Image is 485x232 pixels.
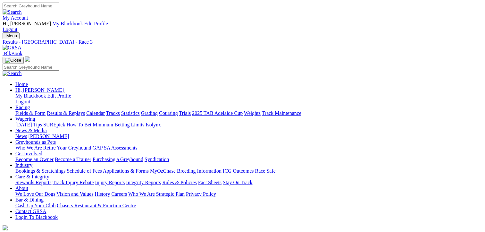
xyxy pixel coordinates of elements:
a: Logout [3,27,17,32]
a: Cash Up Your Club [15,203,55,208]
a: Hi, [PERSON_NAME] [15,87,65,93]
a: BlkBook [3,51,22,56]
input: Search [3,3,59,9]
div: Racing [15,110,482,116]
a: Track Maintenance [262,110,301,116]
div: Care & Integrity [15,180,482,185]
a: Schedule of Fees [67,168,102,174]
a: Bookings & Scratchings [15,168,65,174]
img: Search [3,9,22,15]
a: How To Bet [67,122,92,127]
a: Get Involved [15,151,42,156]
a: About [15,185,28,191]
a: Isolynx [146,122,161,127]
span: Menu [6,33,17,38]
a: [DATE] Tips [15,122,42,127]
a: Tracks [106,110,120,116]
a: Careers [111,191,127,197]
a: Edit Profile [47,93,71,99]
div: About [15,191,482,197]
div: Get Involved [15,157,482,162]
a: Become an Owner [15,157,54,162]
a: Race Safe [255,168,275,174]
a: Calendar [86,110,105,116]
a: Statistics [121,110,140,116]
img: Search [3,71,22,76]
a: Retire Your Greyhound [43,145,91,150]
a: Results & Replays [47,110,85,116]
img: logo-grsa-white.png [25,56,30,62]
a: My Account [3,15,28,21]
a: Minimum Betting Limits [93,122,144,127]
a: Care & Integrity [15,174,49,179]
img: GRSA [3,45,21,51]
a: Chasers Restaurant & Function Centre [57,203,136,208]
div: Wagering [15,122,482,128]
input: Search [3,64,59,71]
img: Close [5,58,21,63]
a: My Blackbook [52,21,83,26]
a: Grading [141,110,158,116]
a: Greyhounds as Pets [15,139,56,145]
a: Bar & Dining [15,197,44,202]
a: Become a Trainer [55,157,91,162]
div: Hi, [PERSON_NAME] [15,93,482,105]
a: ICG Outcomes [223,168,254,174]
a: Who We Are [128,191,155,197]
a: Racing [15,105,30,110]
a: Injury Reports [95,180,125,185]
div: Bar & Dining [15,203,482,209]
a: Privacy Policy [186,191,216,197]
a: We Love Our Dogs [15,191,55,197]
a: Syndication [145,157,169,162]
a: Trials [179,110,191,116]
a: Rules & Policies [162,180,197,185]
a: Integrity Reports [126,180,161,185]
a: Weights [244,110,261,116]
a: My Blackbook [15,93,46,99]
a: Purchasing a Greyhound [93,157,143,162]
a: Coursing [159,110,178,116]
a: Wagering [15,116,35,122]
img: logo-grsa-white.png [3,225,8,230]
a: Vision and Values [56,191,93,197]
a: 2025 TAB Adelaide Cup [192,110,243,116]
button: Toggle navigation [3,32,20,39]
div: News & Media [15,133,482,139]
a: News & Media [15,128,47,133]
a: Edit Profile [84,21,108,26]
a: MyOzChase [150,168,176,174]
a: SUREpick [43,122,65,127]
div: My Account [3,21,482,32]
div: Industry [15,168,482,174]
a: Login To Blackbook [15,214,58,220]
a: Contact GRSA [15,209,46,214]
a: Results - [GEOGRAPHIC_DATA] - Race 3 [3,39,482,45]
a: Fields & Form [15,110,46,116]
span: BlkBook [4,51,22,56]
a: Who We Are [15,145,42,150]
a: Home [15,82,28,87]
a: Applications & Forms [103,168,149,174]
a: Stewards Reports [15,180,51,185]
a: Stay On Track [223,180,252,185]
a: Industry [15,162,32,168]
a: [PERSON_NAME] [28,133,69,139]
span: Hi, [PERSON_NAME] [3,21,51,26]
span: Hi, [PERSON_NAME] [15,87,64,93]
a: News [15,133,27,139]
button: Toggle navigation [3,57,24,64]
a: GAP SA Assessments [93,145,138,150]
a: Track Injury Rebate [53,180,94,185]
a: Logout [15,99,30,104]
a: History [95,191,110,197]
a: Breeding Information [177,168,222,174]
a: Strategic Plan [156,191,185,197]
div: Greyhounds as Pets [15,145,482,151]
a: Fact Sheets [198,180,222,185]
